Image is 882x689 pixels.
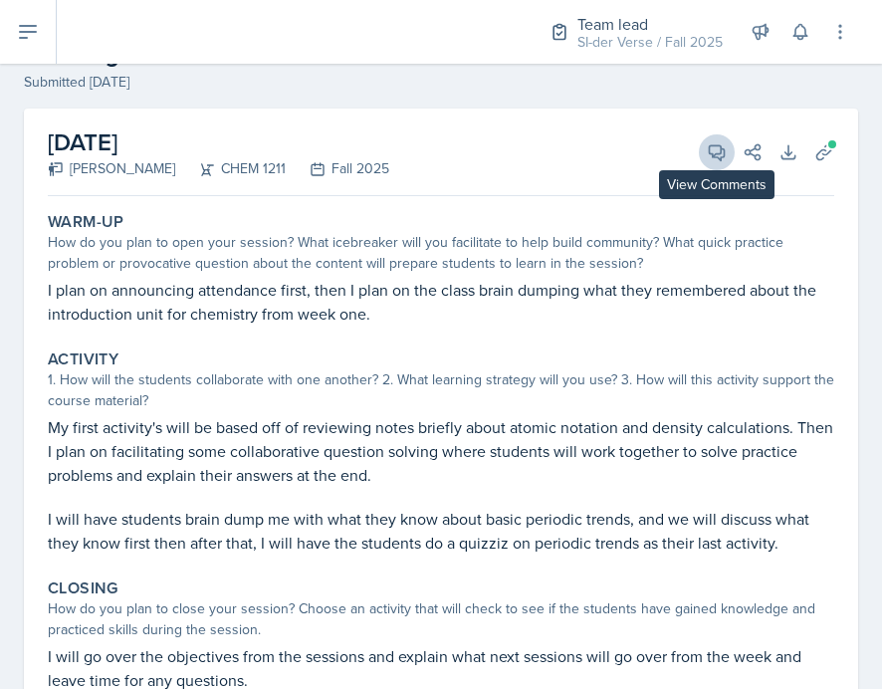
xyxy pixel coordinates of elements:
label: Warm-Up [48,212,124,232]
div: SI-der Verse / Fall 2025 [577,32,723,53]
div: [PERSON_NAME] [48,158,175,179]
label: Activity [48,349,118,369]
div: How do you plan to open your session? What icebreaker will you facilitate to help build community... [48,232,834,274]
div: Fall 2025 [286,158,389,179]
button: View Comments [699,134,735,170]
p: I plan on announcing attendance first, then I plan on the class brain dumping what they remembere... [48,278,834,326]
div: CHEM 1211 [175,158,286,179]
label: Closing [48,578,118,598]
div: Submitted [DATE] [24,72,858,93]
div: How do you plan to close your session? Choose an activity that will check to see if the students ... [48,598,834,640]
p: My first activity's will be based off of reviewing notes briefly about atomic notation and densit... [48,415,834,487]
div: 1. How will the students collaborate with one another? 2. What learning strategy will you use? 3.... [48,369,834,411]
p: I will have students brain dump me with what they know about basic periodic trends, and we will d... [48,507,834,555]
div: Team lead [577,12,723,36]
h2: [DATE] [48,124,389,160]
